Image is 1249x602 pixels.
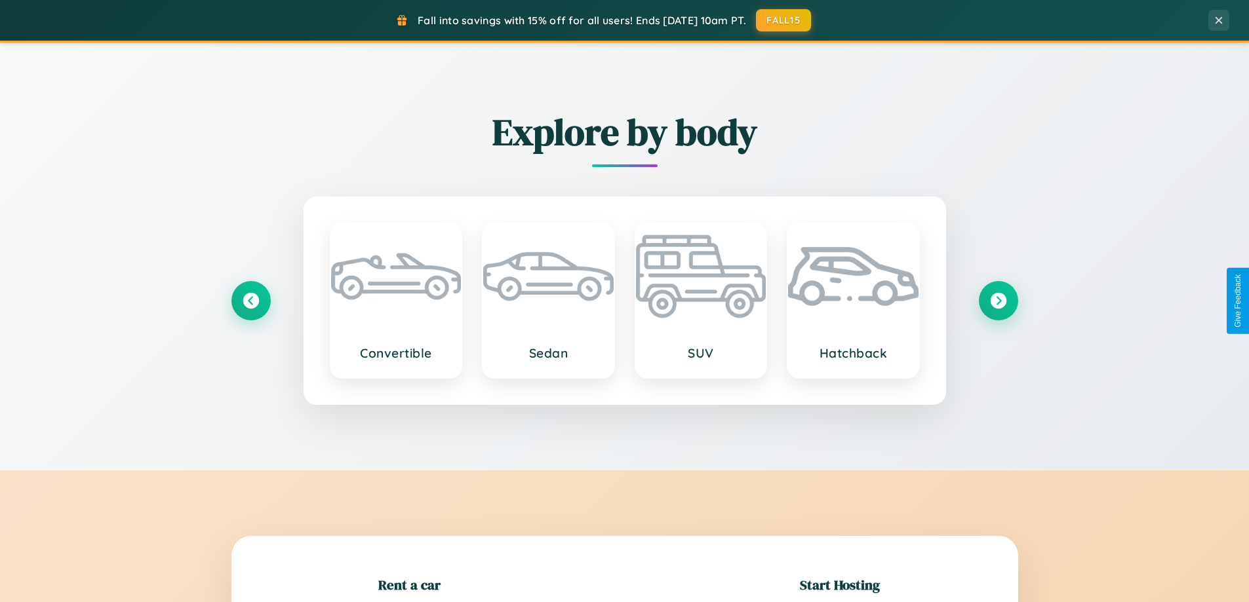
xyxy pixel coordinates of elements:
[801,345,905,361] h3: Hatchback
[756,9,811,31] button: FALL15
[378,575,441,594] h2: Rent a car
[1233,274,1242,328] div: Give Feedback
[344,345,448,361] h3: Convertible
[496,345,601,361] h3: Sedan
[418,14,746,27] span: Fall into savings with 15% off for all users! Ends [DATE] 10am PT.
[800,575,880,594] h2: Start Hosting
[231,107,1018,157] h2: Explore by body
[649,345,753,361] h3: SUV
